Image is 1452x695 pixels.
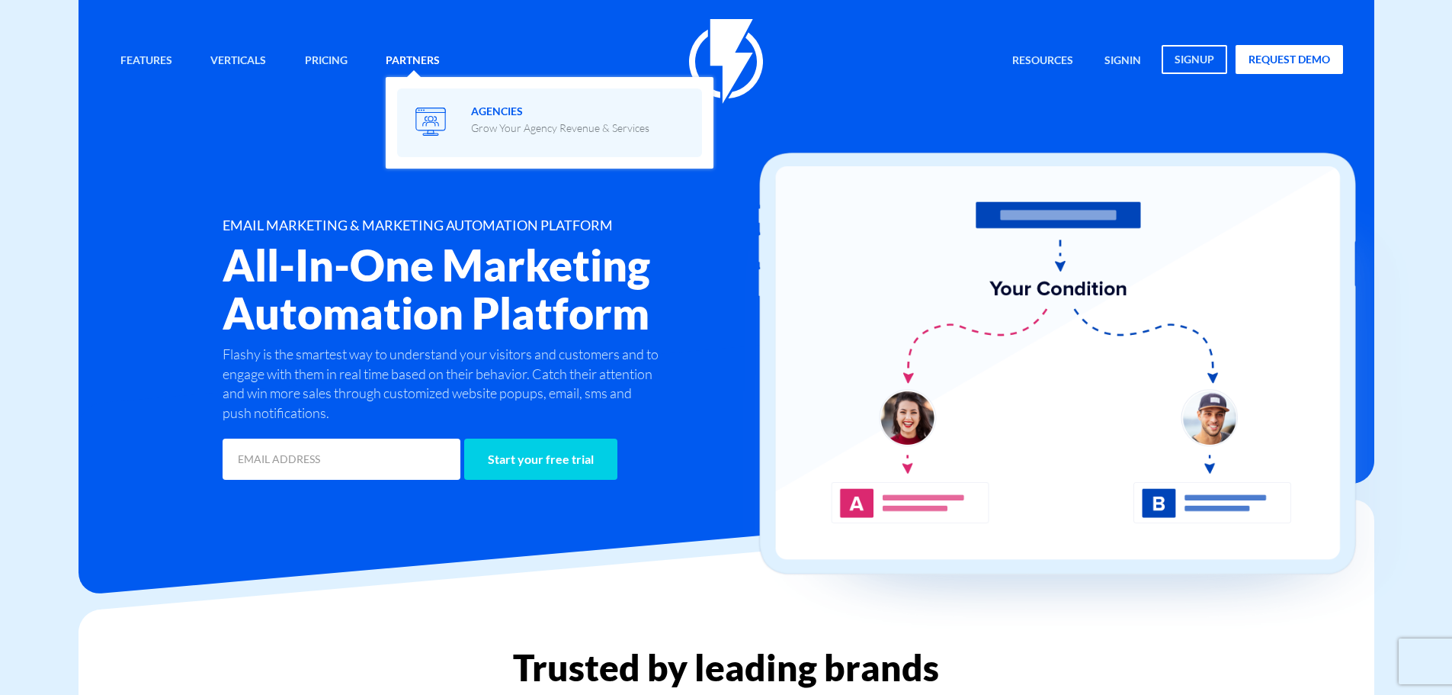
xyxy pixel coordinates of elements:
a: signup [1162,45,1227,74]
p: Flashy is the smartest way to understand your visitors and customers and to engage with them in r... [223,345,663,423]
input: Start your free trial [464,439,617,480]
a: Pricing [293,45,359,78]
a: AgenciesGrow Your Agency Revenue & Services [397,88,702,157]
p: Grow Your Agency Revenue & Services [471,121,649,136]
input: EMAIL ADDRESS [223,439,460,480]
a: Verticals [199,45,277,78]
h1: EMAIL MARKETING & MARKETING AUTOMATION PLATFORM [223,218,817,233]
h2: Trusted by leading brands [79,648,1374,687]
a: Resources [1001,45,1085,78]
a: Features [109,45,184,78]
a: request demo [1236,45,1343,74]
span: Agencies [471,100,649,136]
a: signin [1093,45,1152,78]
a: Partners [374,45,451,78]
h2: All-In-One Marketing Automation Platform [223,241,817,337]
